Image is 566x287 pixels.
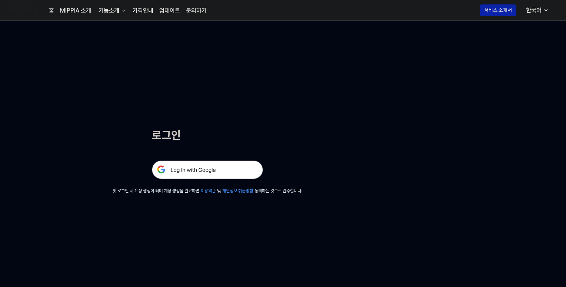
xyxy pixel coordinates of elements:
a: 이용약관 [201,188,216,193]
a: 업데이트 [159,6,180,15]
div: 첫 로그인 시 계정 생성이 되며 계정 생성을 완료하면 및 동의하는 것으로 간주합니다. [113,188,302,194]
button: 기능소개 [97,6,127,15]
div: 한국어 [525,6,543,15]
a: 개인정보 취급방침 [222,188,253,193]
a: 가격안내 [133,6,153,15]
button: 한국어 [520,3,553,18]
h1: 로그인 [152,127,263,143]
img: 구글 로그인 버튼 [152,161,263,179]
a: 문의하기 [186,6,207,15]
button: 서비스 소개서 [480,4,516,16]
div: 기능소개 [97,6,121,15]
a: MIPPIA 소개 [60,6,91,15]
a: 홈 [49,6,54,15]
